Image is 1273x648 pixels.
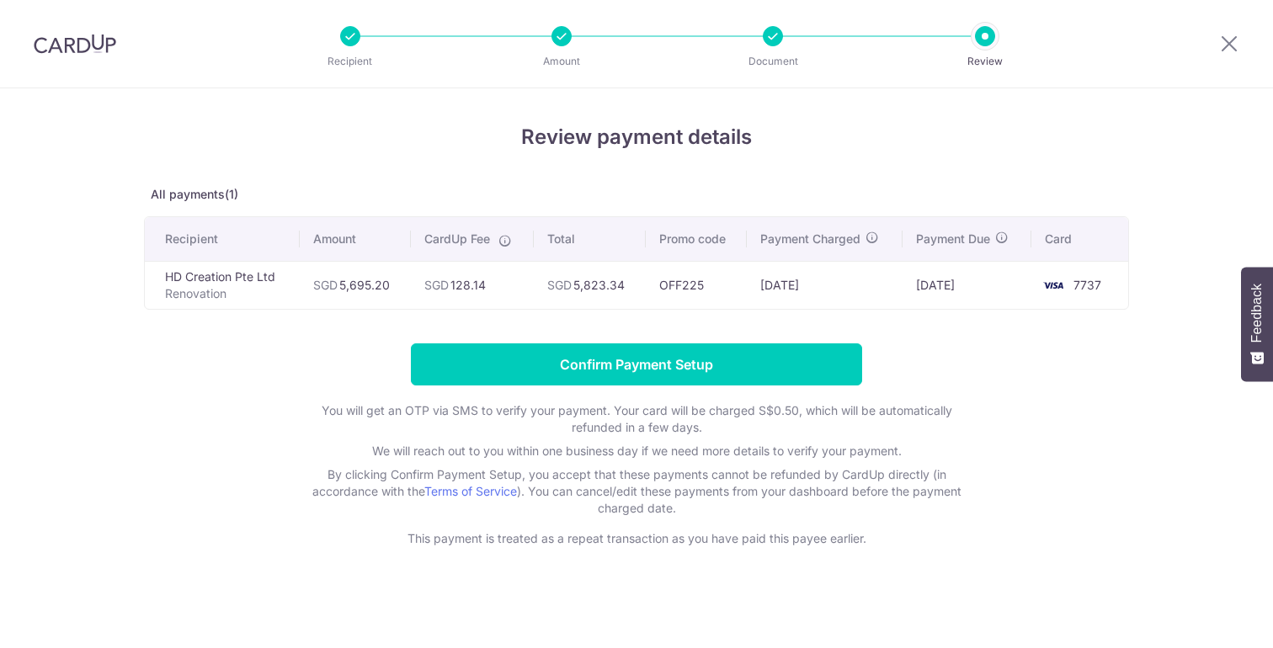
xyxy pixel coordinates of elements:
[747,261,903,309] td: [DATE]
[145,261,300,309] td: HD Creation Pte Ltd
[424,278,449,292] span: SGD
[300,261,411,309] td: 5,695.20
[916,231,990,247] span: Payment Due
[300,443,973,459] p: We will reach out to you within one business day if we need more details to verify your payment.
[1249,284,1265,343] span: Feedback
[646,261,746,309] td: OFF225
[534,261,646,309] td: 5,823.34
[499,53,624,70] p: Amount
[711,53,835,70] p: Document
[34,34,116,54] img: CardUp
[144,186,1129,203] p: All payments(1)
[547,278,572,292] span: SGD
[165,285,286,302] p: Renovation
[300,466,973,517] p: By clicking Confirm Payment Setup, you accept that these payments cannot be refunded by CardUp di...
[760,231,860,247] span: Payment Charged
[313,278,338,292] span: SGD
[411,343,862,385] input: Confirm Payment Setup
[903,261,1031,309] td: [DATE]
[923,53,1047,70] p: Review
[288,53,413,70] p: Recipient
[411,261,534,309] td: 128.14
[300,217,411,261] th: Amount
[300,402,973,436] p: You will get an OTP via SMS to verify your payment. Your card will be charged S$0.50, which will ...
[1031,217,1128,261] th: Card
[1036,275,1070,295] img: <span class="translation_missing" title="translation missing: en.account_steps.new_confirm_form.b...
[646,217,746,261] th: Promo code
[300,530,973,547] p: This payment is treated as a repeat transaction as you have paid this payee earlier.
[424,484,517,498] a: Terms of Service
[1241,267,1273,381] button: Feedback - Show survey
[1073,278,1101,292] span: 7737
[534,217,646,261] th: Total
[144,122,1129,152] h4: Review payment details
[145,217,300,261] th: Recipient
[424,231,490,247] span: CardUp Fee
